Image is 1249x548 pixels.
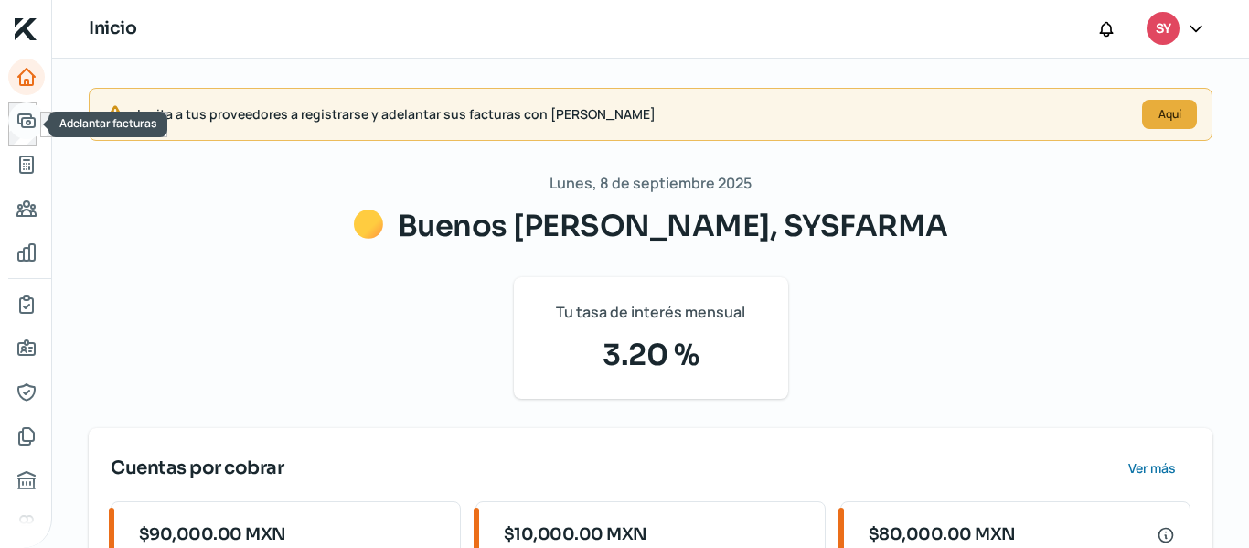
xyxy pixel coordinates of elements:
a: Tus créditos [8,146,45,183]
img: Saludos [354,210,383,239]
span: Invita a tus proveedores a registrarse y adelantar sus facturas con [PERSON_NAME] [137,102,1127,125]
button: Ver más [1113,450,1190,487]
span: SY [1156,18,1170,40]
span: Adelantar facturas [59,115,156,131]
span: $80,000.00 MXN [869,522,1016,547]
span: 3.20 % [536,333,766,377]
span: $10,000.00 MXN [504,522,647,547]
span: Lunes, 8 de septiembre 2025 [550,170,752,197]
a: Adelantar facturas [8,102,45,139]
a: Buró de crédito [8,462,45,499]
span: Buenos [PERSON_NAME], SYSFARMA [398,208,948,244]
a: Mis finanzas [8,234,45,271]
span: Tu tasa de interés mensual [556,299,745,326]
a: Información general [8,330,45,367]
h1: Inicio [89,16,136,42]
span: Cuentas por cobrar [111,455,283,482]
span: Ver más [1128,462,1176,475]
a: Mi contrato [8,286,45,323]
a: Representantes [8,374,45,411]
a: Pago a proveedores [8,190,45,227]
a: Documentos [8,418,45,455]
button: Aquí [1142,100,1197,129]
a: Referencias [8,506,45,543]
a: Inicio [8,59,45,95]
span: $90,000.00 MXN [139,522,286,547]
span: Aquí [1158,109,1181,120]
